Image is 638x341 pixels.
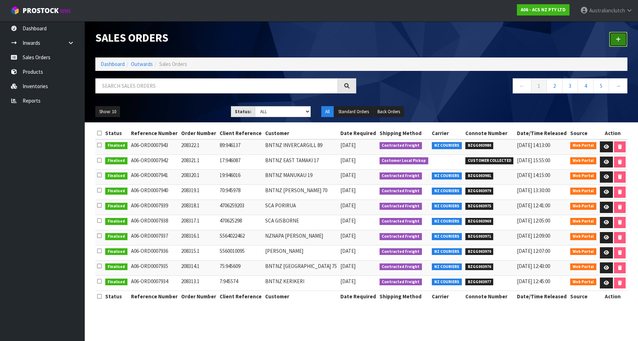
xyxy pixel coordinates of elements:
span: [DATE] 12:07:00 [517,248,550,254]
span: NZ COURIERS [432,263,462,270]
th: Customer [263,291,339,302]
td: 208318.1 [179,200,218,215]
span: Contracted Freight [380,218,422,225]
th: Order Number [179,128,218,139]
span: Web Portal [570,188,596,195]
th: Status [103,291,129,302]
a: Dashboard [101,61,125,67]
span: Finalised [105,233,127,240]
span: NZ COURIERS [432,172,462,179]
td: [PERSON_NAME] [263,245,339,261]
td: 208315.1 [179,245,218,261]
span: BZGG003981 [465,172,494,179]
td: S560010095 [218,245,263,261]
span: Finalised [105,172,127,179]
span: Finalised [105,203,127,210]
th: Client Reference [218,291,263,302]
th: Carrier [430,291,464,302]
th: Reference Number [129,291,179,302]
td: 208314.1 [179,260,218,275]
a: ← [513,78,531,93]
td: A06-ORD0007943 [129,139,179,154]
th: Date Required [339,291,378,302]
button: Standard Orders [334,106,373,117]
th: Connote Number [464,128,515,139]
strong: Status: [235,109,251,115]
span: NZ COURIERS [432,233,462,240]
span: [DATE] 15:55:00 [517,157,550,164]
td: 470625298 [218,215,263,230]
span: Finalised [105,142,127,149]
span: Web Portal [570,248,596,255]
span: [DATE] [340,172,356,178]
td: A06-ORD0007937 [129,230,179,245]
span: BZGG003969 [465,218,494,225]
span: Finalised [105,188,127,195]
span: Finalised [105,248,127,255]
td: BNTNZ [PERSON_NAME] 70 [263,185,339,200]
span: Contracted Freight [380,263,422,270]
td: A06-ORD0007940 [129,185,179,200]
span: [DATE] [340,202,356,209]
td: BNTNZ [GEOGRAPHIC_DATA] 75 [263,260,339,275]
th: Customer [263,128,339,139]
td: 208316.1 [179,230,218,245]
th: Order Number [179,291,218,302]
span: [DATE] 12:41:00 [517,202,550,209]
td: SCA PORIRUA [263,200,339,215]
span: Contracted Freight [380,203,422,210]
td: 4706259203 [218,200,263,215]
small: WMS [60,8,71,14]
td: 17:946087 [218,154,263,170]
span: Contracted Freight [380,142,422,149]
th: Client Reference [218,128,263,139]
span: Web Portal [570,157,596,164]
td: BNTNZ MANUKAU 19 [263,170,339,185]
a: 5 [593,78,609,93]
td: 7:945574 [218,275,263,291]
th: Date/Time Released [515,291,568,302]
span: Web Portal [570,172,596,179]
span: [DATE] [340,187,356,194]
span: Contracted Freight [380,248,422,255]
a: 2 [547,78,562,93]
span: [DATE] 12:43:00 [517,263,550,269]
span: Web Portal [570,233,596,240]
span: [DATE] [340,278,356,285]
span: BZGG003979 [465,188,494,195]
span: Contracted Freight [380,188,422,195]
span: Contracted Freight [380,172,422,179]
span: Contracted Freight [380,279,422,286]
span: Finalised [105,263,127,270]
span: NZ COURIERS [432,142,462,149]
span: Web Portal [570,279,596,286]
span: [DATE] [340,263,356,269]
span: BZGG003971 [465,233,494,240]
span: Web Portal [570,203,596,210]
th: Status [103,128,129,139]
span: Customer Local Pickup [380,157,429,164]
th: Source [568,128,598,139]
td: 208313.1 [179,275,218,291]
span: BZGG003976 [465,263,494,270]
span: [DATE] [340,248,356,254]
td: BNTNZ KERIKERI [263,275,339,291]
th: Shipping Method [378,291,430,302]
span: Web Portal [570,142,596,149]
button: All [321,106,334,117]
span: [DATE] 14:13:00 [517,142,550,148]
span: [DATE] 13:30:00 [517,187,550,194]
span: BZGG003980 [465,142,494,149]
td: A06-ORD0007934 [129,275,179,291]
span: BZGG003970 [465,248,494,255]
a: Outwards [131,61,153,67]
td: BNTNZ INVERCARGILL 89 [263,139,339,154]
td: A06-ORD0007942 [129,154,179,170]
strong: A06 - ACS NZ PTY LTD [521,7,566,13]
span: [DATE] 12:45:00 [517,278,550,285]
td: 75:945609 [218,260,263,275]
a: 3 [562,78,578,93]
td: 208320.1 [179,170,218,185]
span: BZGG003977 [465,279,494,286]
span: NZ COURIERS [432,279,462,286]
